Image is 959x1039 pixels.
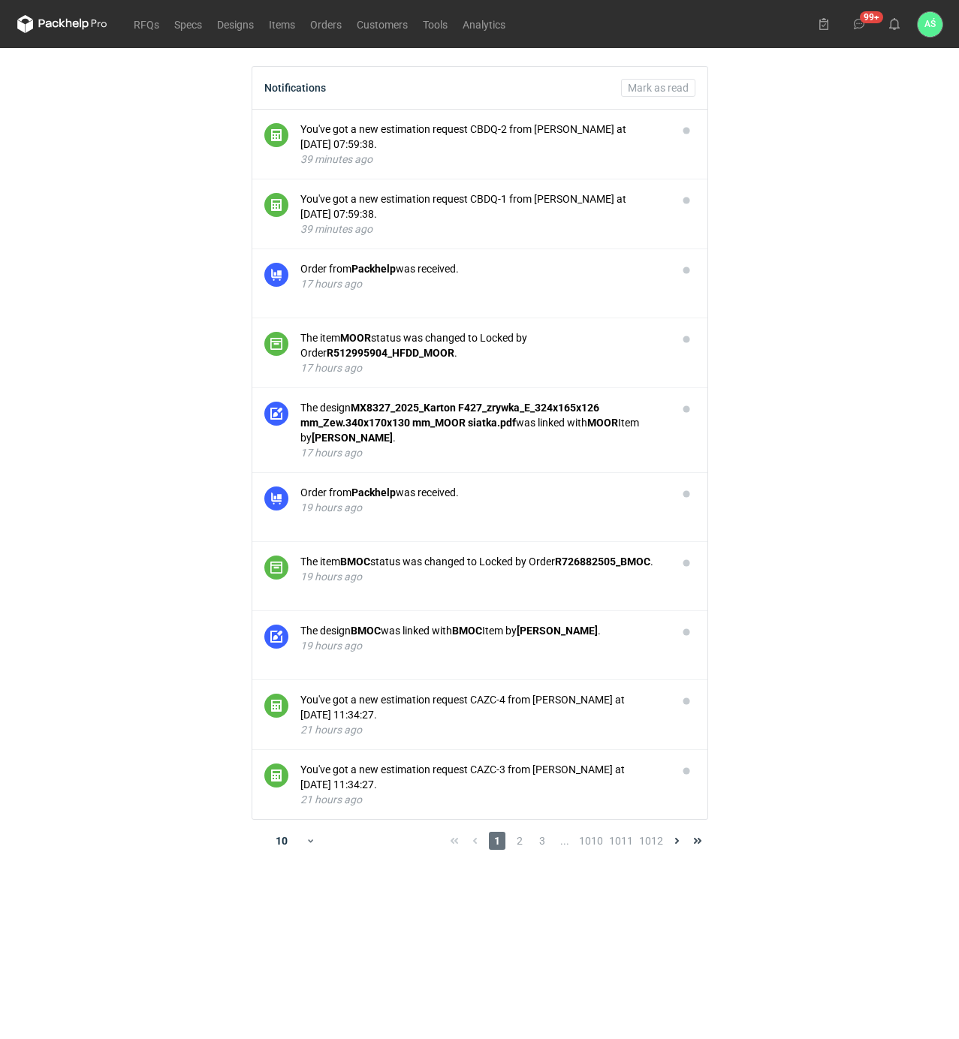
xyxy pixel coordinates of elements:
a: Designs [210,15,261,33]
div: 39 minutes ago [300,221,665,236]
span: 3 [534,832,550,850]
span: Mark as read [628,83,689,93]
a: Analytics [455,15,513,33]
button: 99+ [847,12,871,36]
strong: MX8327_2025_Karton F427_zrywka_E_324x165x126 mm_Zew.340x170x130 mm_MOOR siatka.pdf [300,402,599,429]
button: The itemBMOCstatus was changed to Locked by OrderR726882505_BMOC.19 hours ago [300,554,665,584]
button: Order fromPackhelpwas received.17 hours ago [300,261,665,291]
strong: BMOC [340,556,370,568]
div: 17 hours ago [300,276,665,291]
button: The designBMOCwas linked withBMOCItem by[PERSON_NAME].19 hours ago [300,623,665,653]
div: 19 hours ago [300,500,665,515]
div: The design was linked with Item by . [300,400,665,445]
div: The item status was changed to Locked by Order . [300,554,665,569]
a: Customers [349,15,415,33]
div: 17 hours ago [300,360,665,375]
div: 17 hours ago [300,445,665,460]
div: You've got a new estimation request CBDQ-2 from [PERSON_NAME] at [DATE] 07:59:38. [300,122,665,152]
strong: Packhelp [351,263,396,275]
button: You've got a new estimation request CBDQ-2 from [PERSON_NAME] at [DATE] 07:59:38.39 minutes ago [300,122,665,167]
span: 1011 [609,832,633,850]
span: 1010 [579,832,603,850]
button: You've got a new estimation request CAZC-4 from [PERSON_NAME] at [DATE] 11:34:27.21 hours ago [300,692,665,737]
button: You've got a new estimation request CBDQ-1 from [PERSON_NAME] at [DATE] 07:59:38.39 minutes ago [300,191,665,236]
strong: BMOC [452,625,482,637]
button: Mark as read [621,79,695,97]
div: Adrian Świerżewski [918,12,942,37]
span: 1 [489,832,505,850]
strong: [PERSON_NAME] [517,625,598,637]
div: Order from was received. [300,261,665,276]
div: Notifications [264,82,326,94]
a: Tools [415,15,455,33]
button: The designMX8327_2025_Karton F427_zrywka_E_324x165x126 mm_Zew.340x170x130 mm_MOOR siatka.pdfwas l... [300,400,665,460]
button: AŚ [918,12,942,37]
strong: BMOC [351,625,381,637]
strong: [PERSON_NAME] [312,432,393,444]
div: The design was linked with Item by . [300,623,665,638]
div: 10 [258,830,306,851]
a: Orders [303,15,349,33]
div: The item status was changed to Locked by Order . [300,330,665,360]
svg: Packhelp Pro [17,15,107,33]
strong: MOOR [340,332,371,344]
strong: R726882505_BMOC [555,556,650,568]
div: 19 hours ago [300,638,665,653]
span: 1012 [639,832,663,850]
div: Order from was received. [300,485,665,500]
a: Items [261,15,303,33]
div: You've got a new estimation request CAZC-3 from [PERSON_NAME] at [DATE] 11:34:27. [300,762,665,792]
div: 21 hours ago [300,792,665,807]
a: Specs [167,15,210,33]
strong: MOOR [587,417,618,429]
span: ... [556,832,573,850]
button: You've got a new estimation request CAZC-3 from [PERSON_NAME] at [DATE] 11:34:27.21 hours ago [300,762,665,807]
div: 19 hours ago [300,569,665,584]
strong: R512995904_HFDD_MOOR [327,347,454,359]
div: You've got a new estimation request CAZC-4 from [PERSON_NAME] at [DATE] 11:34:27. [300,692,665,722]
span: 2 [511,832,528,850]
button: Order fromPackhelpwas received.19 hours ago [300,485,665,515]
div: You've got a new estimation request CBDQ-1 from [PERSON_NAME] at [DATE] 07:59:38. [300,191,665,221]
a: RFQs [126,15,167,33]
button: The itemMOORstatus was changed to Locked by OrderR512995904_HFDD_MOOR.17 hours ago [300,330,665,375]
strong: Packhelp [351,486,396,498]
div: 21 hours ago [300,722,665,737]
div: 39 minutes ago [300,152,665,167]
